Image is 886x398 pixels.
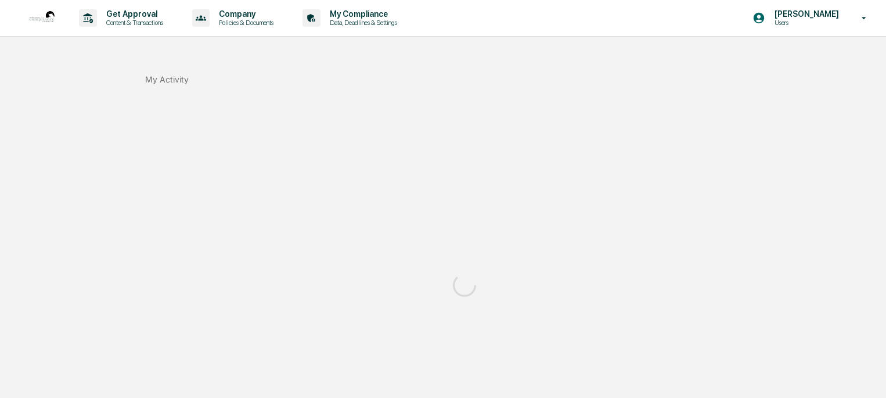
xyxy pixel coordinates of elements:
img: logo [28,4,56,32]
p: Company [210,9,279,19]
p: Users [765,19,845,27]
div: My Activity [145,74,189,84]
p: Get Approval [97,9,169,19]
p: My Compliance [320,9,403,19]
p: Data, Deadlines & Settings [320,19,403,27]
p: [PERSON_NAME] [765,9,845,19]
p: Content & Transactions [97,19,169,27]
p: Policies & Documents [210,19,279,27]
